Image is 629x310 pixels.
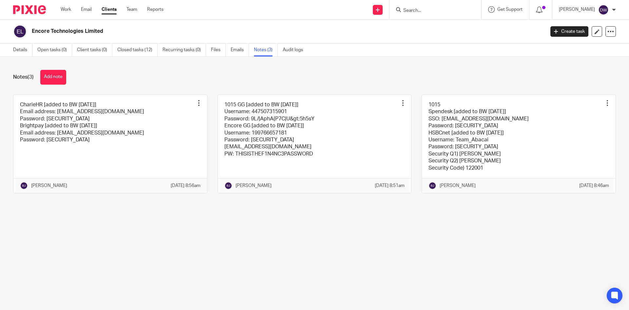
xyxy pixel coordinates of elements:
a: Work [61,6,71,13]
p: [DATE] 8:51am [375,182,405,189]
img: Pixie [13,5,46,14]
a: Clients [102,6,117,13]
a: Details [13,44,32,56]
a: Emails [231,44,249,56]
img: svg%3E [598,5,609,15]
a: Team [126,6,137,13]
h2: Encore Technologies Limited [32,28,439,35]
span: (3) [28,74,34,80]
a: Notes (3) [254,44,278,56]
img: svg%3E [20,182,28,190]
img: svg%3E [429,182,436,190]
p: [PERSON_NAME] [440,182,476,189]
img: svg%3E [13,25,27,38]
p: [DATE] 8:56am [171,182,200,189]
a: Create task [550,26,588,37]
a: Client tasks (0) [77,44,112,56]
span: Get Support [497,7,523,12]
h1: Notes [13,74,34,81]
a: Reports [147,6,163,13]
a: Closed tasks (12) [117,44,158,56]
p: [PERSON_NAME] [559,6,595,13]
p: [PERSON_NAME] [236,182,272,189]
a: Audit logs [283,44,308,56]
img: svg%3E [224,182,232,190]
p: [PERSON_NAME] [31,182,67,189]
a: Files [211,44,226,56]
a: Email [81,6,92,13]
p: [DATE] 8:46am [579,182,609,189]
button: Add note [40,70,66,85]
a: Open tasks (0) [37,44,72,56]
a: Recurring tasks (0) [162,44,206,56]
input: Search [403,8,462,14]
